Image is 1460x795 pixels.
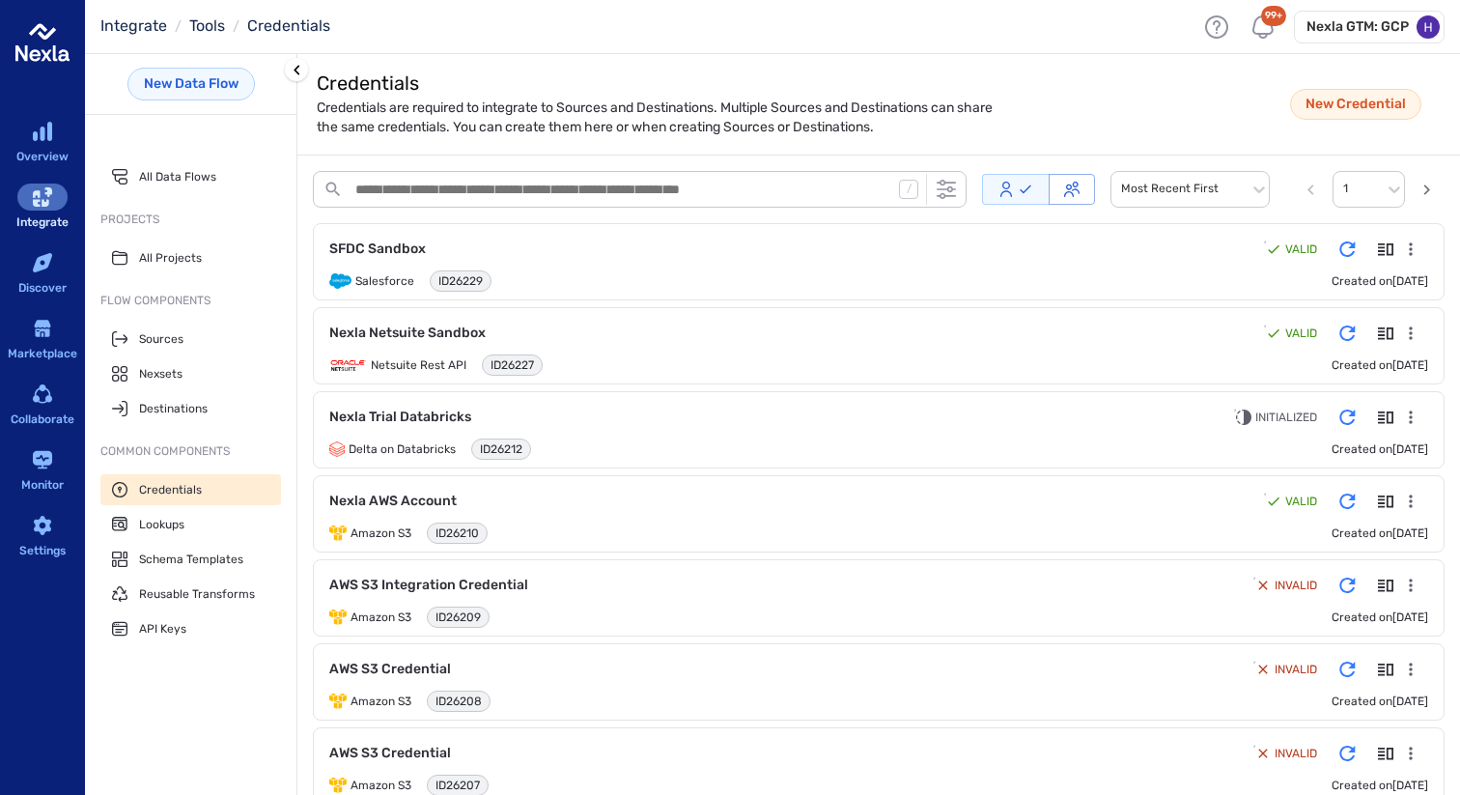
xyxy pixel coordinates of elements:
img: Amazon S3 [329,525,347,541]
span: AWS S3 Credential [329,744,1015,763]
button: Test Credential [1333,238,1362,261]
div: Marketplace [8,344,77,364]
div: , [329,652,1428,687]
div: Help [1201,12,1232,43]
span: Nexla Trial Databricks [329,408,997,427]
span: Sources [139,331,183,347]
span: Common Components [100,443,281,459]
div: chip-with-copy [427,691,491,712]
div: Overview [16,147,69,167]
a: Credentials [247,16,330,35]
div: Amazon S3 [329,525,411,541]
li: / [175,15,182,39]
a: Tools [189,16,225,35]
span: ID 26208 [435,695,482,708]
button: Owned by me [982,174,1050,205]
span: ID 26212 [480,442,522,456]
button: Test Credential [1333,406,1362,429]
p: Valid [1285,243,1317,255]
div: Collaborate [11,410,74,430]
span: Schema Templates [139,552,243,567]
div: Access Level-uncontrolled [982,174,1095,205]
span: Created on [DATE] [1332,357,1428,373]
a: Destinations [100,393,281,424]
div: Settings [19,541,66,561]
a: New Data Flow [127,68,255,100]
div: , [329,484,1428,519]
button: Accessible to me [1049,174,1095,205]
a: Reusable Transforms [100,579,281,610]
a: Schema Templates [100,544,281,575]
a: API Keys [100,613,281,644]
div: , [329,736,1428,771]
a: Overview [12,116,73,170]
button: Test Credential [1333,490,1362,513]
div: Amazon S3 [329,778,411,793]
div: sub-menu-container [85,54,296,795]
a: Sources [100,324,281,355]
h6: Nexla GTM: GCP [1306,17,1409,37]
p: Invalid [1275,580,1317,591]
span: Created on [DATE] [1332,694,1428,709]
span: Created on [DATE] [1332,778,1428,793]
div: Netsuite Rest API [329,357,466,373]
svg: Details [1378,326,1393,341]
span: Flow Components [100,293,281,308]
div: Amazon S3 [329,610,411,625]
span: ID 26210 [435,526,479,540]
button: Test Credential [1333,574,1362,597]
img: ACg8ocJfsw-lCdNU7Q_oT4dyXxQKwL13WiENarzUPZPiEKFxUXezNQ=s96-c [1417,15,1440,39]
div: , [329,232,1428,267]
button: Test Credential [1333,322,1362,345]
svg: Details [1378,578,1393,593]
p: Invalid [1275,748,1317,759]
li: / [233,15,239,39]
a: Discover [12,247,73,301]
span: Amazon S3 [351,525,411,541]
div: , [329,568,1428,603]
div: / [899,180,918,199]
p: Initialized [1255,412,1317,423]
svg: Details [1378,662,1393,677]
span: Reusable Transforms [139,586,255,602]
span: Amazon S3 [351,610,411,625]
div: Monitor [21,475,64,496]
img: Salesforce [329,273,351,289]
span: All Data Flows [139,169,216,185]
button: New Credential [1290,89,1421,120]
p: Invalid [1275,664,1317,675]
img: Amazon S3 [329,610,347,625]
span: ID 26209 [435,610,481,624]
span: Credentials are required to integrate to Sources and Destinations. Multiple Sources and Destinati... [317,99,1012,137]
span: Projects [100,212,281,227]
span: Created on [DATE] [1332,441,1428,457]
h3: Credentials [317,71,1255,95]
span: Lookups [139,517,184,532]
span: ID 26207 [435,779,480,792]
div: chip-with-copy [427,523,488,544]
span: Netsuite Rest API [371,357,466,373]
button: Details [1378,241,1393,257]
svg: Details [1378,746,1393,761]
a: Monitor [12,444,73,498]
a: Credentials [100,474,281,505]
span: Created on [DATE] [1332,610,1428,625]
svg: Details [1378,410,1393,425]
a: Nexsets [100,358,281,389]
div: Discover [18,278,67,298]
span: ID 26229 [438,274,483,288]
div: search-bar-container [313,171,1095,208]
span: ID 26227 [491,358,534,372]
div: , [329,400,1428,435]
div: chip-with-copy [430,270,491,292]
a: Integrate [100,16,167,35]
div: chip-with-copy [482,355,543,376]
span: Salesforce [355,273,414,289]
img: Amazon S3 [329,778,347,793]
a: Settings [12,510,73,564]
div: Salesforce [329,273,414,289]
